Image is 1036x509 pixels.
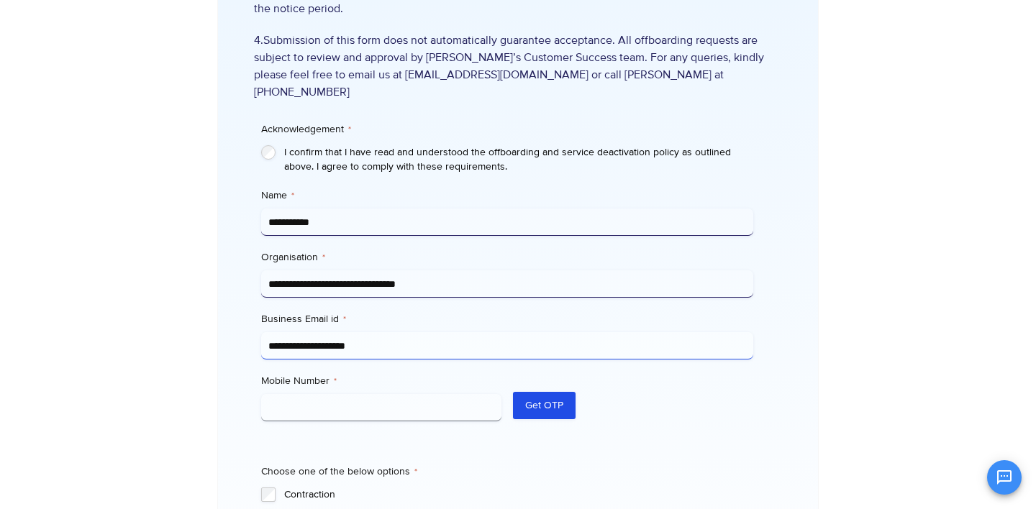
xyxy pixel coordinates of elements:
label: Contraction [284,487,753,502]
button: Open chat [987,460,1022,495]
button: Get OTP [513,392,576,419]
label: I confirm that I have read and understood the offboarding and service deactivation policy as outl... [284,145,753,174]
label: Mobile Number [261,374,501,388]
label: Business Email id [261,312,753,326]
label: Organisation [261,250,753,265]
legend: Acknowledgement [261,122,351,137]
span: 4.Submission of this form does not automatically guarantee acceptance. All offboarding requests a... [254,32,781,101]
legend: Choose one of the below options [261,464,417,479]
label: Name [261,188,753,203]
